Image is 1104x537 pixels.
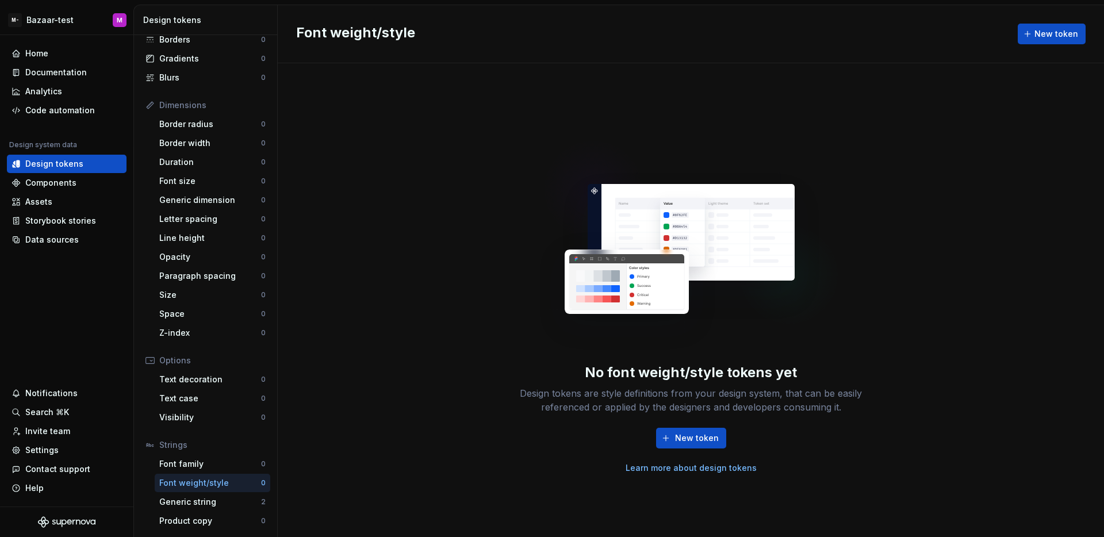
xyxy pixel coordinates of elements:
div: Text case [159,393,261,404]
div: 0 [261,73,266,82]
a: Invite team [7,422,126,440]
h2: Font weight/style [296,24,415,44]
div: Search ⌘K [25,406,69,418]
a: Font size0 [155,172,270,190]
a: Generic string2 [155,493,270,511]
div: Dimensions [159,99,266,111]
div: Invite team [25,425,70,437]
div: 0 [261,413,266,422]
div: Settings [25,444,59,456]
div: Z-index [159,327,261,339]
div: 0 [261,478,266,488]
a: Learn more about design tokens [626,462,757,474]
span: New token [1034,28,1078,40]
a: Duration0 [155,153,270,171]
div: Borders [159,34,261,45]
div: Blurs [159,72,261,83]
a: Storybook stories [7,212,126,230]
div: Design tokens [25,158,83,170]
div: No font weight/style tokens yet [585,363,797,382]
a: Text case0 [155,389,270,408]
div: Contact support [25,463,90,475]
div: Gradients [159,53,261,64]
a: Documentation [7,63,126,82]
div: 0 [261,516,266,526]
a: Settings [7,441,126,459]
div: Opacity [159,251,261,263]
div: Space [159,308,261,320]
div: Font weight/style [159,477,261,489]
div: Assets [25,196,52,208]
a: Line height0 [155,229,270,247]
a: Border width0 [155,134,270,152]
div: Text decoration [159,374,261,385]
div: Design tokens [143,14,273,26]
div: Line height [159,232,261,244]
div: Design system data [9,140,77,149]
div: Design tokens are style definitions from your design system, that can be easily referenced or app... [507,386,875,414]
div: 0 [261,35,266,44]
a: Font weight/style0 [155,474,270,492]
a: Code automation [7,101,126,120]
div: M [117,16,122,25]
div: M- [8,13,22,27]
button: Help [7,479,126,497]
a: Product copy0 [155,512,270,530]
a: Z-index0 [155,324,270,342]
a: Paragraph spacing0 [155,267,270,285]
div: 0 [261,252,266,262]
button: Contact support [7,460,126,478]
div: Size [159,289,261,301]
div: 0 [261,459,266,469]
div: Font family [159,458,261,470]
div: 0 [261,309,266,319]
div: 0 [261,375,266,384]
a: Assets [7,193,126,211]
div: Storybook stories [25,215,96,227]
a: Border radius0 [155,115,270,133]
button: M-Bazaar-testM [2,7,131,32]
a: Font family0 [155,455,270,473]
div: Strings [159,439,266,451]
div: 0 [261,290,266,300]
div: 2 [261,497,266,507]
div: 0 [261,177,266,186]
div: Bazaar-test [26,14,74,26]
a: Home [7,44,126,63]
div: Font size [159,175,261,187]
button: Search ⌘K [7,403,126,421]
div: Paragraph spacing [159,270,261,282]
div: Border width [159,137,261,149]
div: Duration [159,156,261,168]
a: Design tokens [7,155,126,173]
div: Generic string [159,496,261,508]
div: Documentation [25,67,87,78]
a: Visibility0 [155,408,270,427]
div: Visibility [159,412,261,423]
div: Home [25,48,48,59]
div: Options [159,355,266,366]
div: 0 [261,214,266,224]
div: Border radius [159,118,261,130]
div: 0 [261,158,266,167]
div: 0 [261,328,266,337]
a: Data sources [7,231,126,249]
a: Space0 [155,305,270,323]
div: Data sources [25,234,79,246]
a: Letter spacing0 [155,210,270,228]
svg: Supernova Logo [38,516,95,528]
button: New token [1018,24,1086,44]
a: Generic dimension0 [155,191,270,209]
div: Product copy [159,515,261,527]
button: New token [656,428,726,448]
div: 0 [261,233,266,243]
div: 0 [261,195,266,205]
a: Text decoration0 [155,370,270,389]
div: Analytics [25,86,62,97]
a: Components [7,174,126,192]
div: 0 [261,139,266,148]
div: Help [25,482,44,494]
button: Notifications [7,384,126,402]
a: Size0 [155,286,270,304]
